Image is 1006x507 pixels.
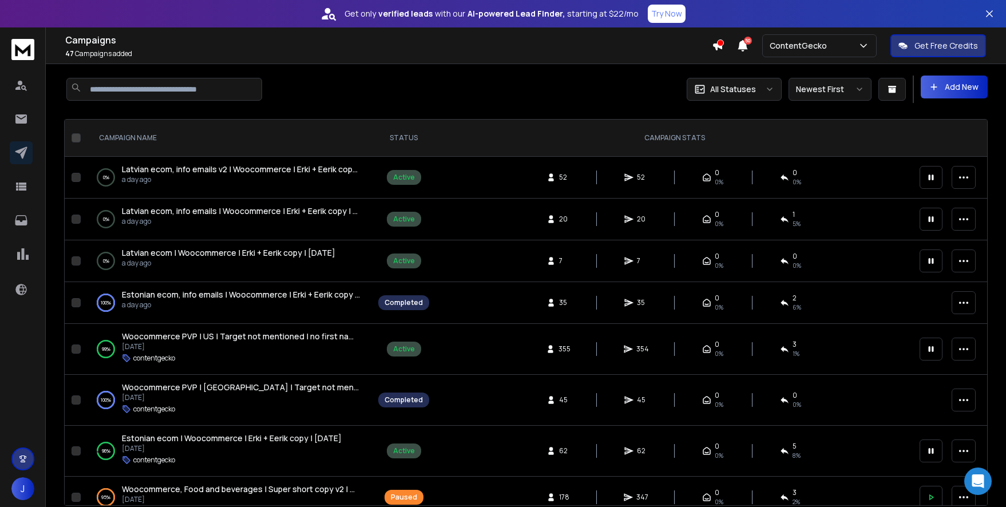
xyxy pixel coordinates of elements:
td: 96%Estonian ecom | Woocommerce | Erki + Eerik copy | [DATE][DATE]contentgecko [85,426,371,477]
p: Try Now [651,8,682,19]
span: 47 [65,49,74,58]
td: 0%Latvian ecom, info emails | Woocommerce | Erki + Eerik copy | [DATE]a day ago [85,199,371,240]
button: J [11,477,34,500]
span: Woocommerce, Food and beverages | Super short copy v2 | MyLeadFox | [DATE] [122,484,427,494]
div: Active [393,256,415,266]
p: 96 % [102,445,110,457]
p: contentgecko [133,405,175,414]
span: 6 % [793,303,801,312]
p: 100 % [101,394,111,406]
p: a day ago [122,175,360,184]
span: 3 [793,488,797,497]
span: 2 % [793,497,800,506]
h1: Campaigns [65,33,712,47]
span: 45 [637,395,648,405]
div: Completed [385,298,423,307]
p: a day ago [122,259,335,268]
th: CAMPAIGN STATS [436,120,913,157]
span: 354 [636,344,649,354]
a: Estonian ecom | Woocommerce | Erki + Eerik copy | [DATE] [122,433,342,444]
span: 35 [637,298,648,307]
td: 99%Woocommerce PVP | US | Target not mentioned | no first name | [DATE][DATE]contentgecko [85,324,371,375]
a: Estonian ecom, info emails | Woocommerce | Erki + Eerik copy | [DATE] [122,289,360,300]
div: Active [393,446,415,455]
span: 45 [559,395,571,405]
button: Add New [921,76,988,98]
span: 0 % [793,177,801,187]
span: 178 [559,493,571,502]
span: 355 [559,344,571,354]
strong: AI-powered Lead Finder, [468,8,565,19]
p: a day ago [122,300,360,310]
p: 99 % [102,343,110,355]
td: 100%Woocommerce PVP | [GEOGRAPHIC_DATA] | Target not mentioned | First Name | [DATE][DATE]content... [85,375,371,426]
p: Get only with our starting at $22/mo [344,8,639,19]
div: Active [393,344,415,354]
span: 62 [637,446,648,455]
span: 0% [715,177,723,187]
p: contentgecko [133,455,175,465]
span: 0 [715,168,719,177]
span: 0% [715,451,723,460]
div: Active [393,215,415,224]
span: 2 [793,294,797,303]
span: 7 [637,256,648,266]
span: 5 % [793,219,801,228]
span: 347 [636,493,648,502]
span: 8 % [793,451,801,460]
span: Woocommerce PVP | US | Target not mentioned | no first name | [DATE] [122,331,394,342]
span: Latvian ecom | Woocommerce | Erki + Eerik copy | [DATE] [122,247,335,258]
a: Latvian ecom, info emails v2 | Woocommerce | Erki + Eerik copy | [DATE] [122,164,360,175]
span: 5 [793,442,797,451]
span: 0 [715,391,719,400]
span: 0 [793,252,797,261]
span: 50 [744,37,752,45]
span: 0 [715,442,719,451]
span: 0 [715,210,719,219]
button: Get Free Credits [890,34,986,57]
p: [DATE] [122,495,360,504]
button: Newest First [789,78,872,101]
span: 1 [793,210,795,219]
th: STATUS [371,120,436,157]
div: Paused [391,493,417,502]
p: [DATE] [122,393,360,402]
span: 20 [559,215,571,224]
span: 1 % [793,349,799,358]
span: 35 [559,298,571,307]
span: 52 [559,173,571,182]
p: [DATE] [122,444,342,453]
span: Woocommerce PVP | [GEOGRAPHIC_DATA] | Target not mentioned | First Name | [DATE] [122,382,458,393]
span: 0 [793,391,797,400]
span: 0 [715,252,719,261]
div: Active [393,173,415,182]
a: Woocommerce PVP | [GEOGRAPHIC_DATA] | Target not mentioned | First Name | [DATE] [122,382,360,393]
span: 20 [637,215,648,224]
img: logo [11,39,34,60]
span: 0 [715,488,719,497]
a: Latvian ecom, info emails | Woocommerce | Erki + Eerik copy | [DATE] [122,205,360,217]
span: 62 [559,446,571,455]
span: 0 % [793,261,801,270]
div: Completed [385,395,423,405]
span: 0% [715,303,723,312]
p: 100 % [101,297,111,308]
span: 0% [715,219,723,228]
span: 52 [637,173,648,182]
span: 0% [715,261,723,270]
span: 0% [715,400,723,409]
span: 0% [715,497,723,506]
button: Try Now [648,5,686,23]
a: Latvian ecom | Woocommerce | Erki + Eerik copy | [DATE] [122,247,335,259]
th: CAMPAIGN NAME [85,120,371,157]
span: 0 [715,340,719,349]
p: a day ago [122,217,360,226]
p: 0 % [103,213,109,225]
span: 0 [715,294,719,303]
a: Woocommerce, Food and beverages | Super short copy v2 | MyLeadFox | [DATE] [122,484,360,495]
span: 3 [793,340,797,349]
strong: verified leads [378,8,433,19]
